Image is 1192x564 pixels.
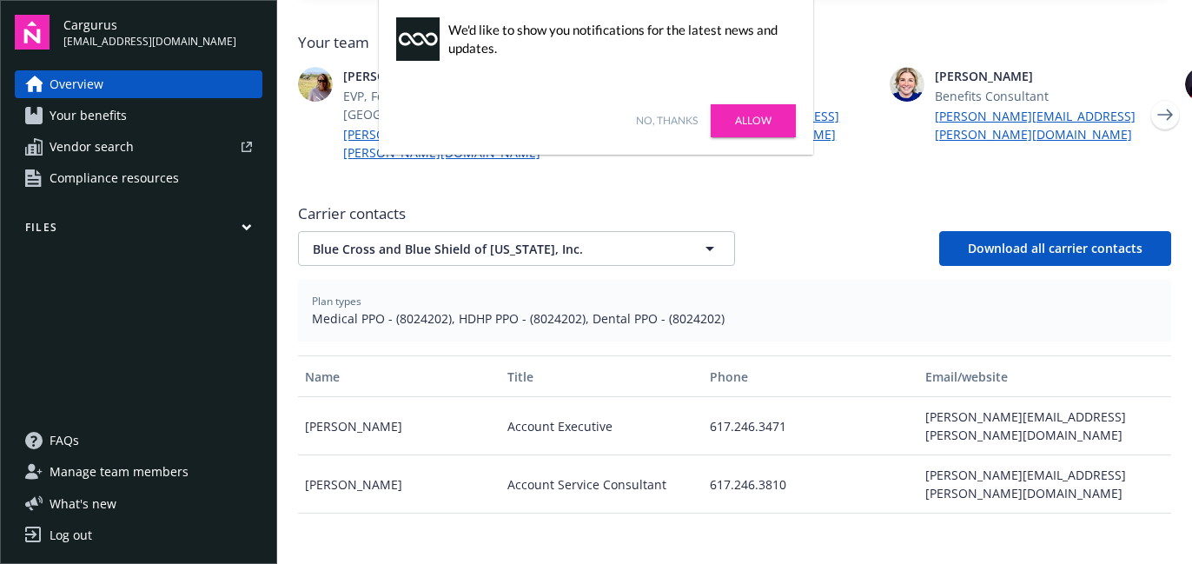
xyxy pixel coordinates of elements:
span: FAQs [50,427,79,455]
a: Compliance resources [15,164,262,192]
a: [PERSON_NAME][EMAIL_ADDRESS][PERSON_NAME][DOMAIN_NAME] [935,107,1171,143]
a: Your benefits [15,102,262,129]
span: [EMAIL_ADDRESS][DOMAIN_NAME] [63,34,236,50]
div: [PERSON_NAME] [298,455,500,514]
div: Title [507,368,696,386]
button: Name [298,355,500,397]
a: Allow [711,104,796,137]
span: [PERSON_NAME] [343,67,579,85]
button: Files [15,220,262,242]
a: FAQs [15,427,262,455]
button: Title [500,355,703,397]
span: Your benefits [50,102,127,129]
button: Phone [703,355,918,397]
span: EVP, Founding Partner, [GEOGRAPHIC_DATA] [343,87,579,123]
button: Cargurus[EMAIL_ADDRESS][DOMAIN_NAME] [63,15,262,50]
span: [PERSON_NAME] [935,67,1171,85]
div: Phone [710,368,911,386]
span: Medical PPO - (8024202), HDHP PPO - (8024202), Dental PPO - (8024202) [312,309,1157,328]
a: Next [1151,101,1179,129]
div: Account Service Consultant [500,455,703,514]
div: [PERSON_NAME][EMAIL_ADDRESS][PERSON_NAME][DOMAIN_NAME] [918,397,1171,455]
div: [PERSON_NAME] [298,397,500,455]
button: Email/website [918,355,1171,397]
a: [PERSON_NAME][EMAIL_ADDRESS][PERSON_NAME][DOMAIN_NAME] [343,125,579,162]
span: Your team [298,32,1171,53]
span: Cargurus [63,16,236,34]
div: Email/website [925,368,1164,386]
span: Carrier contacts [298,203,1171,224]
div: [PERSON_NAME][EMAIL_ADDRESS][PERSON_NAME][DOMAIN_NAME] [918,455,1171,514]
a: No, thanks [636,113,698,129]
span: Plan types [312,294,1157,309]
span: Benefits Consultant [935,87,1171,105]
button: What's new [15,494,144,513]
button: Blue Cross and Blue Shield of [US_STATE], Inc. [298,231,735,266]
span: Vendor search [50,133,134,161]
img: navigator-logo.svg [15,15,50,50]
img: photo [298,67,333,102]
div: 617.246.3471 [703,397,918,455]
span: Manage team members [50,458,189,486]
div: Log out [50,521,92,549]
a: Overview [15,70,262,98]
span: What ' s new [50,494,116,513]
span: Download all carrier contacts [968,240,1142,256]
div: Account Executive [500,397,703,455]
a: Vendor search [15,133,262,161]
span: Compliance resources [50,164,179,192]
span: Blue Cross and Blue Shield of [US_STATE], Inc. [313,240,660,258]
span: Overview [50,70,103,98]
div: Name [305,368,493,386]
div: 617.246.3810 [703,455,918,514]
button: Download all carrier contacts [939,231,1171,266]
div: We'd like to show you notifications for the latest news and updates. [448,21,787,57]
img: photo [890,67,924,102]
a: Manage team members [15,458,262,486]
